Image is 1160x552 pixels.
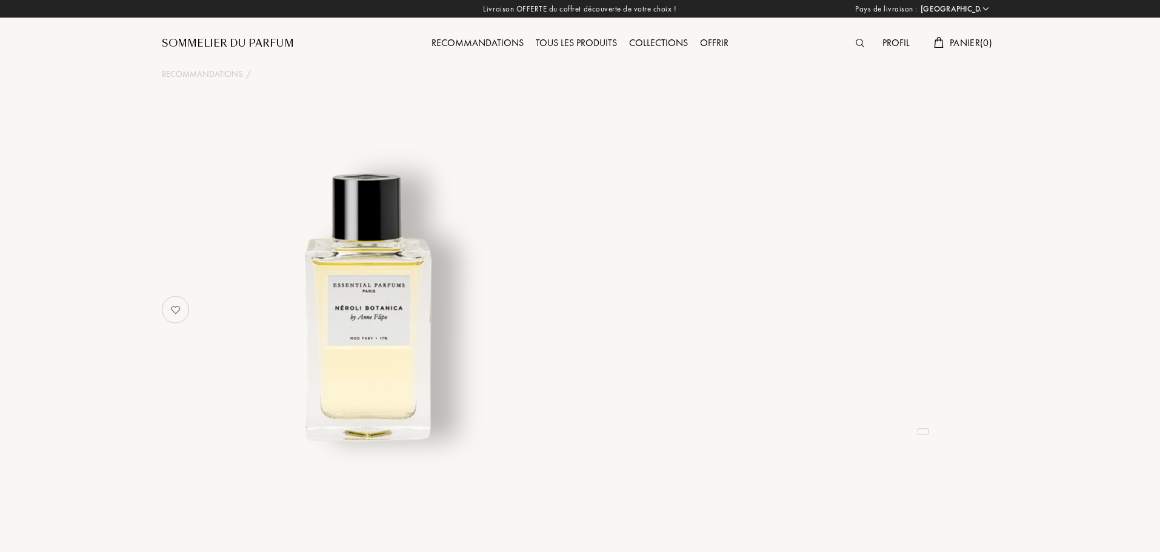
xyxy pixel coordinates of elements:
[876,36,916,49] a: Profil
[623,36,694,49] a: Collections
[530,36,623,52] div: Tous les produits
[694,36,735,52] div: Offrir
[950,36,992,49] span: Panier ( 0 )
[530,36,623,49] a: Tous les produits
[694,36,735,49] a: Offrir
[623,36,694,52] div: Collections
[934,37,944,48] img: cart.svg
[164,298,188,322] img: no_like_p.png
[425,36,530,52] div: Recommandations
[876,36,916,52] div: Profil
[162,68,242,81] a: Recommandations
[855,3,918,15] span: Pays de livraison :
[221,154,521,454] img: undefined undefined
[425,36,530,49] a: Recommandations
[856,39,864,47] img: search_icn.svg
[246,68,251,81] div: /
[162,36,294,51] a: Sommelier du Parfum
